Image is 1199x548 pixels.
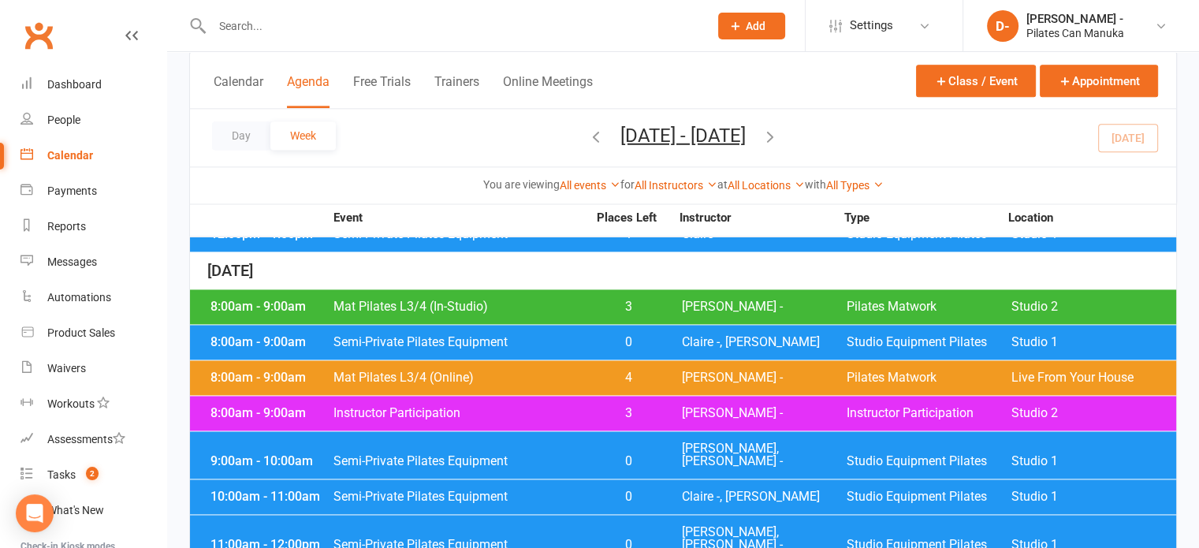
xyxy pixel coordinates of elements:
div: Messages [47,255,97,268]
div: 12:00pm - 1:00pm [207,228,333,240]
div: Automations [47,291,111,304]
div: What's New [47,504,104,516]
a: Clubworx [19,16,58,55]
div: 8:00am - 9:00am [207,371,333,384]
span: Studio 1 [1011,228,1176,240]
span: 1 [587,228,670,240]
button: Agenda [287,74,330,108]
span: Studio Equipment Pilates [847,336,1011,349]
span: Pilates Matwork [847,300,1011,313]
span: Instructor Participation [333,407,587,419]
span: Studio 1 [1011,490,1176,503]
span: Settings [850,8,893,43]
a: Tasks 2 [20,457,166,493]
span: [PERSON_NAME] - [682,407,847,419]
input: Search... [207,15,698,37]
span: Semi-Private Pilates Equipment [333,490,587,503]
span: [PERSON_NAME] - [682,300,847,313]
div: 9:00am - 10:00am [207,455,333,468]
div: 10:00am - 11:00am [207,490,333,503]
button: Calendar [214,74,263,108]
button: [DATE] - [DATE] [620,124,746,146]
span: Studio 2 [1011,407,1176,419]
button: Week [270,121,336,150]
div: Waivers [47,362,86,375]
div: 8:00am - 9:00am [207,407,333,419]
a: All Instructors [635,179,717,192]
button: Class / Event [916,65,1036,97]
strong: at [717,178,728,191]
span: Studio Equipment Pilates [847,490,1011,503]
div: Tasks [47,468,76,481]
strong: You are viewing [483,178,560,191]
div: [DATE] [190,252,1176,289]
span: Live From Your House [1011,371,1176,384]
strong: Location [1008,212,1172,224]
button: Free Trials [353,74,411,108]
span: 3 [587,300,670,313]
span: Studio 1 [1011,336,1176,349]
a: Dashboard [20,67,166,103]
div: Payments [47,185,97,197]
strong: with [805,178,826,191]
span: Claire -, [PERSON_NAME] [682,336,847,349]
div: People [47,114,80,126]
button: Online Meetings [503,74,593,108]
button: Trainers [434,74,479,108]
strong: Instructor [680,212,843,224]
span: Studio 2 [1011,300,1176,313]
div: Open Intercom Messenger [16,494,54,532]
a: Payments [20,173,166,209]
span: Studio Equipment Pilates [847,455,1011,468]
div: Product Sales [47,326,115,339]
span: Claire - [682,228,847,240]
button: Day [212,121,270,150]
button: Add [718,13,785,39]
span: Semi-Private Pilates Equipment [333,455,587,468]
span: 0 [587,336,670,349]
span: Claire -, [PERSON_NAME] [682,490,847,503]
span: Studio 1 [1011,455,1176,468]
span: 0 [587,490,670,503]
span: [PERSON_NAME], [PERSON_NAME] - [682,442,847,468]
div: 8:00am - 9:00am [207,336,333,349]
a: Assessments [20,422,166,457]
button: Appointment [1040,65,1158,97]
span: 0 [587,455,670,468]
span: Mat Pilates L3/4 (In-Studio) [333,300,587,313]
div: Dashboard [47,78,102,91]
div: Assessments [47,433,125,445]
div: Workouts [47,397,95,410]
span: Studio Equipment Pilates [847,228,1011,240]
div: D- [987,10,1018,42]
span: Add [746,20,765,32]
a: Product Sales [20,315,166,351]
a: Calendar [20,138,166,173]
span: 2 [86,467,99,480]
a: Automations [20,280,166,315]
span: 4 [587,371,670,384]
a: People [20,103,166,138]
strong: Places Left [585,212,668,224]
a: All events [560,179,620,192]
a: Workouts [20,386,166,422]
span: Mat Pilates L3/4 (Online) [333,371,587,384]
div: [PERSON_NAME] - [1026,12,1124,26]
span: 3 [587,407,670,419]
a: Reports [20,209,166,244]
span: Pilates Matwork [847,371,1011,384]
span: Semi-Private Pilates Equipment [333,336,587,349]
div: 8:00am - 9:00am [207,300,333,313]
a: Waivers [20,351,166,386]
span: Instructor Participation [847,407,1011,419]
a: All Types [826,179,884,192]
a: What's New [20,493,166,528]
strong: Event [333,212,585,224]
span: Semi-Private Pilates Equipment [333,228,587,240]
div: Reports [47,220,86,233]
div: Pilates Can Manuka [1026,26,1124,40]
strong: Type [844,212,1008,224]
span: [PERSON_NAME] - [682,371,847,384]
div: Calendar [47,149,93,162]
strong: for [620,178,635,191]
